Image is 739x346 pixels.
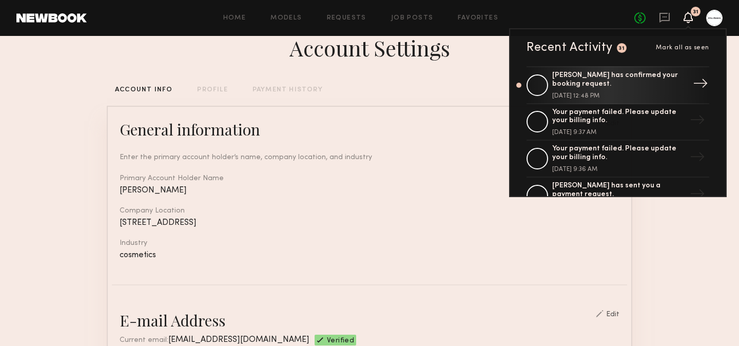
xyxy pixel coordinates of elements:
[686,145,709,172] div: →
[686,108,709,135] div: →
[197,87,227,93] div: PROFILE
[656,45,709,51] span: Mark all as seen
[552,71,686,89] div: [PERSON_NAME] has confirmed your booking request.
[552,129,686,136] div: [DATE] 9:37 AM
[120,335,309,345] div: Current email:
[527,66,709,104] a: [PERSON_NAME] has confirmed your booking request.[DATE] 12:48 PM→
[458,15,498,22] a: Favorites
[527,178,709,215] a: [PERSON_NAME] has sent you a payment request.→
[120,219,619,227] div: [STREET_ADDRESS]
[552,108,686,126] div: Your payment failed. Please update your billing info.
[552,166,686,172] div: [DATE] 9:36 AM
[689,72,712,99] div: →
[327,337,354,345] span: Verified
[606,311,619,318] div: Edit
[223,15,246,22] a: Home
[120,152,619,163] div: Enter the primary account holder’s name, company location, and industry
[527,104,709,141] a: Your payment failed. Please update your billing info.[DATE] 9:37 AM→
[120,310,225,331] div: E-mail Address
[120,207,619,215] div: Company Location
[120,119,260,140] div: General information
[120,186,619,195] div: [PERSON_NAME]
[552,93,686,99] div: [DATE] 12:48 PM
[327,15,366,22] a: Requests
[527,42,613,54] div: Recent Activity
[120,175,619,182] div: Primary Account Holder Name
[693,9,698,15] div: 31
[686,182,709,209] div: →
[618,46,625,51] div: 31
[168,336,309,344] span: [EMAIL_ADDRESS][DOMAIN_NAME]
[391,15,434,22] a: Job Posts
[552,182,686,199] div: [PERSON_NAME] has sent you a payment request.
[552,145,686,162] div: Your payment failed. Please update your billing info.
[115,87,172,93] div: ACCOUNT INFO
[252,87,323,93] div: PAYMENT HISTORY
[289,33,450,62] div: Account Settings
[120,251,619,260] div: cosmetics
[120,240,619,247] div: Industry
[527,141,709,178] a: Your payment failed. Please update your billing info.[DATE] 9:36 AM→
[270,15,302,22] a: Models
